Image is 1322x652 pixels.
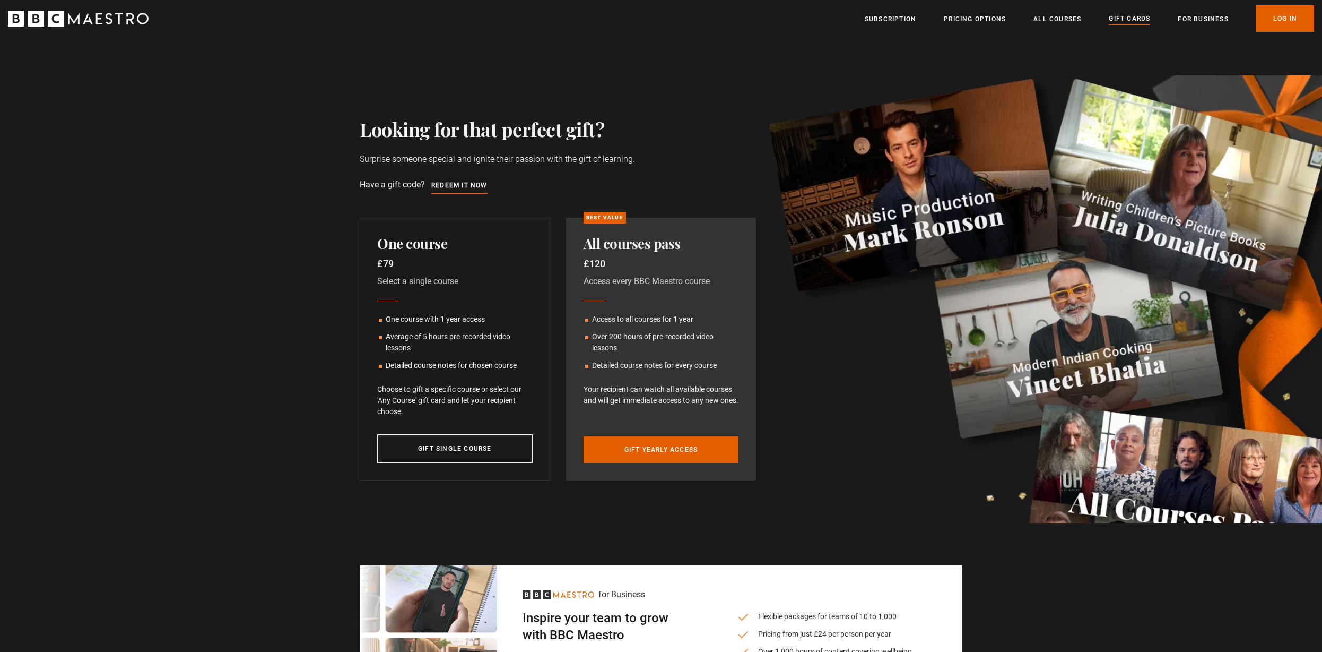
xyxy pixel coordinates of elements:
[737,629,920,640] li: Pricing from just £24 per person per year
[523,610,694,644] h2: Inspire your team to grow with BBC Maestro
[584,314,739,325] li: Access to all courses for 1 year
[360,118,962,140] h1: Looking for that perfect gift?
[584,212,626,224] p: Best Value
[1256,5,1314,32] a: Log In
[584,235,739,252] h2: All courses pass
[865,5,1314,32] nav: Primary
[1109,13,1150,25] a: Gift Cards
[584,384,739,406] p: Your recipient can watch all available courses and will get immediate access to any new ones.
[598,588,645,601] p: for Business
[523,590,594,599] svg: BBC Maestro
[584,256,739,271] p: £120
[584,436,739,463] a: Gift yearly access
[377,235,533,252] h2: One course
[377,275,533,288] p: Select a single course
[584,360,739,371] li: Detailed course notes for every course
[377,256,533,271] p: £79
[377,331,533,354] li: Average of 5 hours pre-recorded video lessons
[360,179,488,190] span: Have a gift code?
[377,434,533,463] a: Gift single course
[737,611,920,622] li: Flexible packages for teams of 10 to 1,000
[1033,14,1081,24] a: All Courses
[584,331,739,354] li: Over 200 hours of pre-recorded video lessons
[584,275,739,288] p: Access every BBC Maestro course
[377,314,533,325] li: One course with 1 year access
[8,11,149,27] svg: BBC Maestro
[944,14,1006,24] a: Pricing Options
[431,180,488,192] a: Redeem it now
[1178,14,1228,24] a: For business
[360,153,721,166] p: Surprise someone special and ignite their passion with the gift of learning.
[377,384,533,417] p: Choose to gift a specific course or select our 'Any Course' gift card and let your recipient choose.
[865,14,916,24] a: Subscription
[377,360,533,371] li: Detailed course notes for chosen course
